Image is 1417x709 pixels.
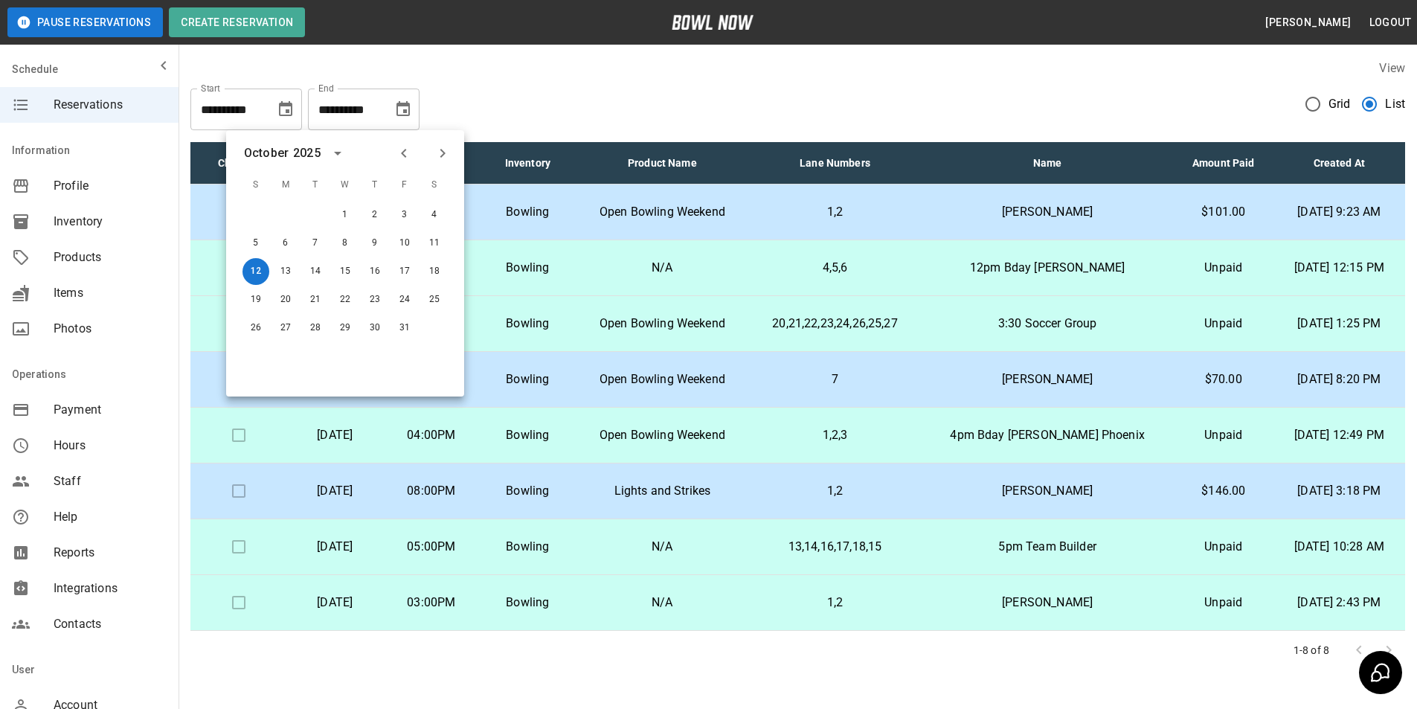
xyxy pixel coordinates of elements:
[54,580,167,597] span: Integrations
[1385,95,1405,113] span: List
[302,230,329,257] button: Oct 7, 2025
[749,142,922,185] th: Lane Numbers
[391,258,418,285] button: Oct 17, 2025
[242,315,269,341] button: Oct 26, 2025
[1285,482,1393,500] p: [DATE] 3:18 PM
[299,482,372,500] p: [DATE]
[1328,95,1351,113] span: Grid
[933,426,1161,444] p: 4pm Bday [PERSON_NAME] Phoenix
[1186,203,1262,221] p: $101.00
[588,370,736,388] p: Open Bowling Weekend
[54,508,167,526] span: Help
[54,248,167,266] span: Products
[242,258,269,285] button: Oct 12, 2025
[480,142,576,185] th: Inventory
[761,259,910,277] p: 4,5,6
[1174,142,1273,185] th: Amount Paid
[299,426,372,444] p: [DATE]
[1285,315,1393,333] p: [DATE] 1:25 PM
[54,615,167,633] span: Contacts
[391,202,418,228] button: Oct 3, 2025
[421,170,448,200] span: S
[391,141,417,166] button: Previous month
[421,202,448,228] button: Oct 4, 2025
[54,177,167,195] span: Profile
[54,437,167,455] span: Hours
[272,315,299,341] button: Oct 27, 2025
[921,142,1173,185] th: Name
[933,370,1161,388] p: [PERSON_NAME]
[492,482,565,500] p: Bowling
[1186,370,1262,388] p: $70.00
[588,426,736,444] p: Open Bowling Weekend
[761,538,910,556] p: 13,14,16,17,18,15
[272,258,299,285] button: Oct 13, 2025
[1285,370,1393,388] p: [DATE] 8:20 PM
[1285,426,1393,444] p: [DATE] 12:49 PM
[242,286,269,313] button: Oct 19, 2025
[293,144,321,162] div: 2025
[362,315,388,341] button: Oct 30, 2025
[190,142,287,185] th: Check In
[54,544,167,562] span: Reports
[242,230,269,257] button: Oct 5, 2025
[1273,142,1405,185] th: Created At
[362,230,388,257] button: Oct 9, 2025
[325,141,350,166] button: calendar view is open, switch to year view
[302,170,329,200] span: T
[933,203,1161,221] p: [PERSON_NAME]
[1285,203,1393,221] p: [DATE] 9:23 AM
[761,315,910,333] p: 20,21,22,23,24,26,25,27
[933,259,1161,277] p: 12pm Bday [PERSON_NAME]
[933,538,1161,556] p: 5pm Team Builder
[302,315,329,341] button: Oct 28, 2025
[271,94,301,124] button: Choose date, selected date is Sep 12, 2025
[362,286,388,313] button: Oct 23, 2025
[299,538,372,556] p: [DATE]
[272,286,299,313] button: Oct 20, 2025
[672,15,754,30] img: logo
[588,203,736,221] p: Open Bowling Weekend
[1186,538,1262,556] p: Unpaid
[362,202,388,228] button: Oct 2, 2025
[395,426,468,444] p: 04:00PM
[169,7,305,37] button: Create Reservation
[933,594,1161,612] p: [PERSON_NAME]
[362,170,388,200] span: T
[272,170,299,200] span: M
[1259,9,1357,36] button: [PERSON_NAME]
[391,315,418,341] button: Oct 31, 2025
[492,315,565,333] p: Bowling
[933,482,1161,500] p: [PERSON_NAME]
[1363,9,1417,36] button: Logout
[332,315,359,341] button: Oct 29, 2025
[244,144,289,162] div: October
[54,213,167,231] span: Inventory
[332,286,359,313] button: Oct 22, 2025
[54,284,167,302] span: Items
[761,426,910,444] p: 1,2,3
[421,230,448,257] button: Oct 11, 2025
[1285,538,1393,556] p: [DATE] 10:28 AM
[761,594,910,612] p: 1,2
[933,315,1161,333] p: 3:30 Soccer Group
[302,286,329,313] button: Oct 21, 2025
[588,315,736,333] p: Open Bowling Weekend
[1379,61,1405,75] label: View
[492,538,565,556] p: Bowling
[588,594,736,612] p: N/A
[332,230,359,257] button: Oct 8, 2025
[391,286,418,313] button: Oct 24, 2025
[299,594,372,612] p: [DATE]
[362,258,388,285] button: Oct 16, 2025
[588,482,736,500] p: Lights and Strikes
[761,482,910,500] p: 1,2
[576,142,748,185] th: Product Name
[421,258,448,285] button: Oct 18, 2025
[1294,643,1329,658] p: 1-8 of 8
[1285,594,1393,612] p: [DATE] 2:43 PM
[492,259,565,277] p: Bowling
[395,594,468,612] p: 03:00PM
[272,230,299,257] button: Oct 6, 2025
[54,401,167,419] span: Payment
